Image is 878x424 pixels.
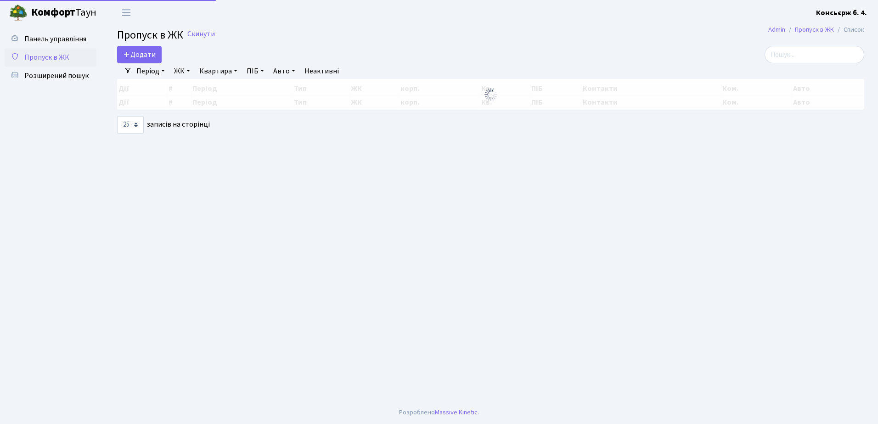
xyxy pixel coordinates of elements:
[31,5,96,21] span: Таун
[270,63,299,79] a: Авто
[24,34,86,44] span: Панель управління
[484,87,498,102] img: Обробка...
[117,116,144,134] select: записів на сторінці
[5,67,96,85] a: Розширений пошук
[816,7,867,18] a: Консьєрж б. 4.
[117,116,210,134] label: записів на сторінці
[765,46,864,63] input: Пошук...
[834,25,864,35] li: Список
[187,30,215,39] a: Скинути
[5,48,96,67] a: Пропуск в ЖК
[24,71,89,81] span: Розширений пошук
[170,63,194,79] a: ЖК
[243,63,268,79] a: ПІБ
[301,63,343,79] a: Неактивні
[31,5,75,20] b: Комфорт
[133,63,169,79] a: Період
[795,25,834,34] a: Пропуск в ЖК
[117,46,162,63] a: Додати
[24,52,69,62] span: Пропуск в ЖК
[117,27,183,43] span: Пропуск в ЖК
[754,20,878,39] nav: breadcrumb
[768,25,785,34] a: Admin
[435,407,478,417] a: Massive Kinetic
[399,407,479,418] div: Розроблено .
[816,8,867,18] b: Консьєрж б. 4.
[196,63,241,79] a: Квартира
[5,30,96,48] a: Панель управління
[123,50,156,60] span: Додати
[115,5,138,20] button: Переключити навігацію
[9,4,28,22] img: logo.png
